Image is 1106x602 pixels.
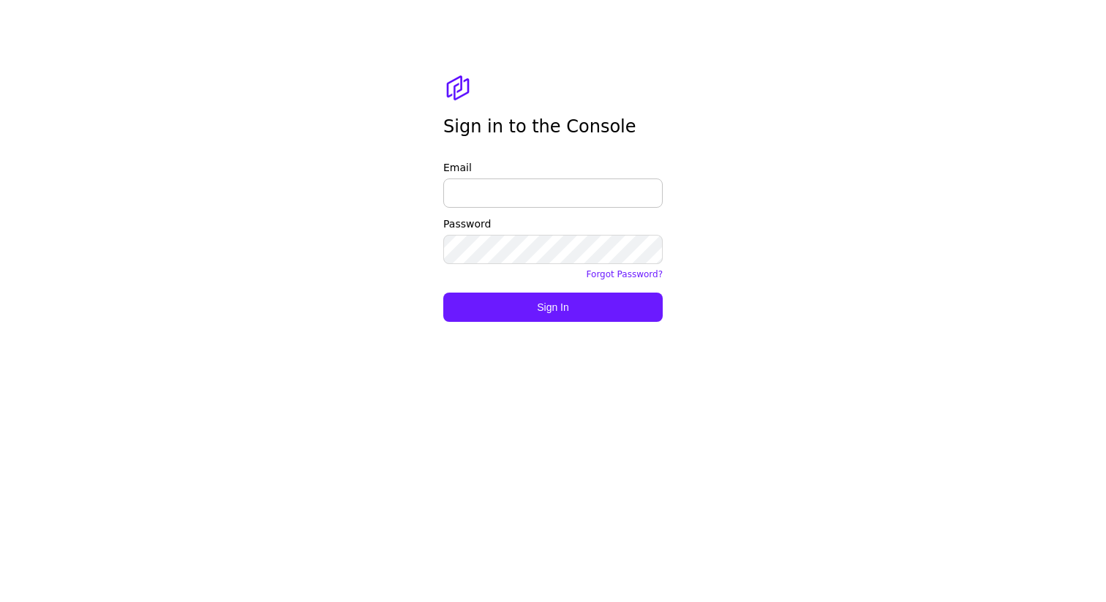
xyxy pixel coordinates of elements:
[443,160,663,176] label: Email
[443,73,473,102] img: Transmit.Live
[587,269,663,279] a: Forgot Password?
[443,217,663,232] label: Password
[443,108,663,151] div: Sign in to the Console
[443,293,663,322] button: Sign In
